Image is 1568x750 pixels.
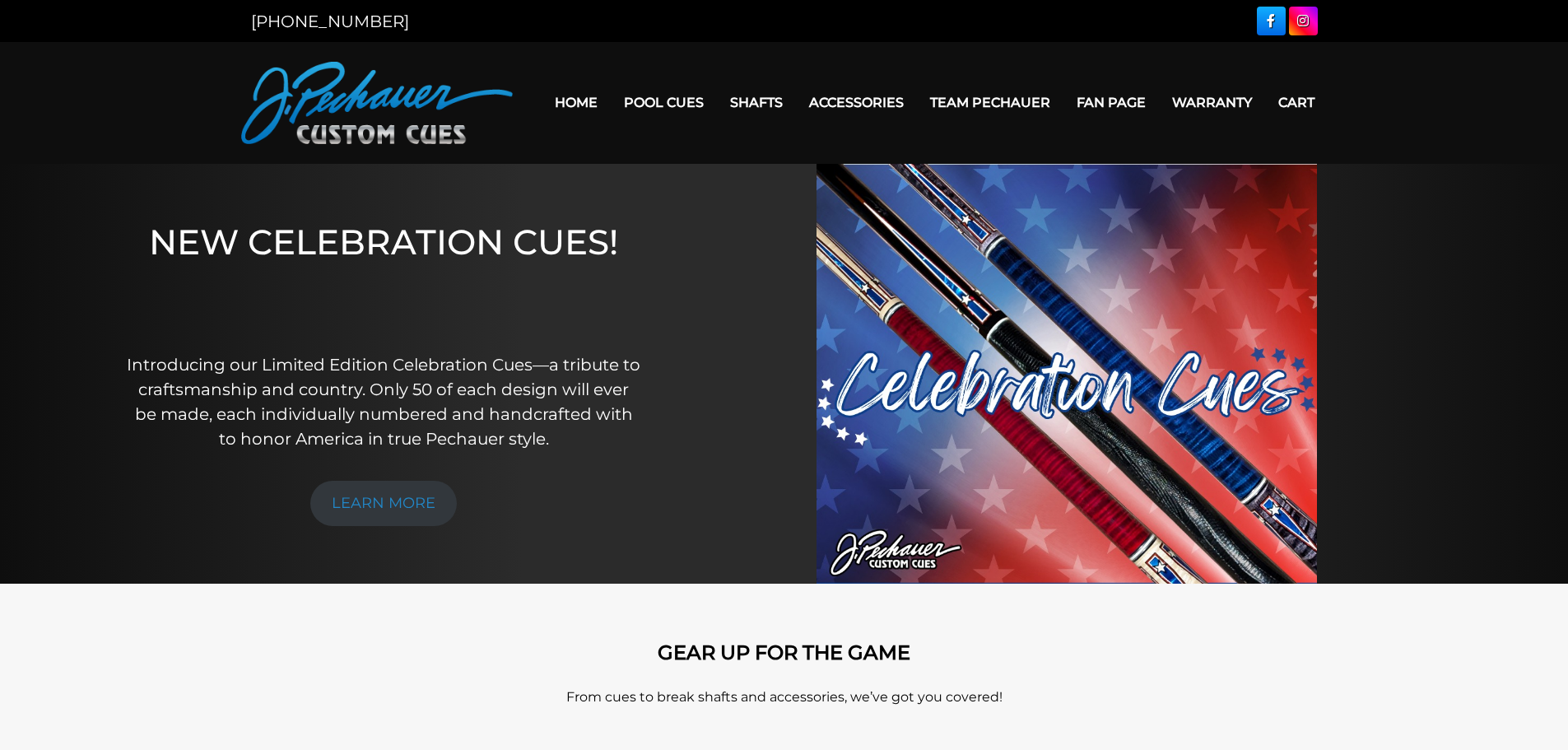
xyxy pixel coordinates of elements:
p: From cues to break shafts and accessories, we’ve got you covered! [315,687,1254,707]
a: Home [542,82,611,123]
a: Team Pechauer [917,82,1063,123]
a: [PHONE_NUMBER] [251,12,409,31]
a: Accessories [796,82,917,123]
a: Cart [1265,82,1328,123]
a: Warranty [1159,82,1265,123]
strong: GEAR UP FOR THE GAME [658,641,910,664]
a: LEARN MORE [310,481,457,526]
a: Shafts [717,82,796,123]
img: Pechauer Custom Cues [241,62,513,144]
h1: NEW CELEBRATION CUES! [126,221,642,329]
p: Introducing our Limited Edition Celebration Cues—a tribute to craftsmanship and country. Only 50 ... [126,352,642,451]
a: Fan Page [1063,82,1159,123]
a: Pool Cues [611,82,717,123]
